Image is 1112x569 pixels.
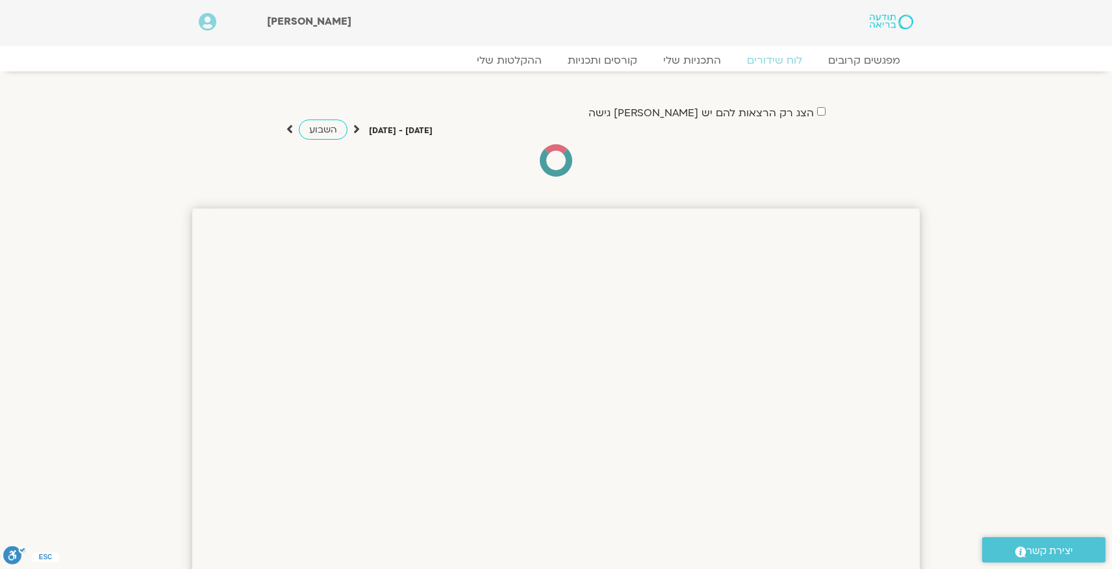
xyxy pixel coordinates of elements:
nav: Menu [199,54,913,67]
a: לוח שידורים [734,54,815,67]
a: התכניות שלי [650,54,734,67]
a: השבוע [299,120,347,140]
span: [PERSON_NAME] [267,14,351,29]
span: השבוע [309,123,337,136]
a: ההקלטות שלי [464,54,555,67]
a: מפגשים קרובים [815,54,913,67]
a: קורסים ותכניות [555,54,650,67]
a: יצירת קשר [982,537,1106,563]
label: הצג רק הרצאות להם יש [PERSON_NAME] גישה [588,107,814,119]
p: [DATE] - [DATE] [369,124,433,138]
span: יצירת קשר [1026,542,1073,560]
